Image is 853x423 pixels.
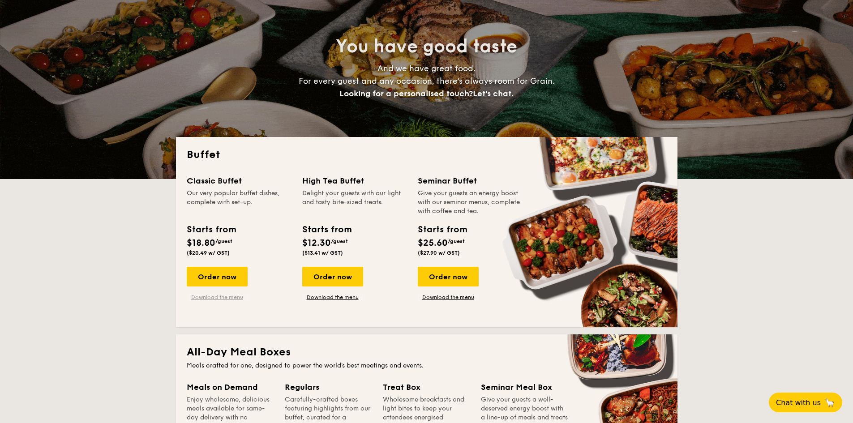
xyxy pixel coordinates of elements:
[302,175,407,187] div: High Tea Buffet
[418,189,523,216] div: Give your guests an energy boost with our seminar menus, complete with coffee and tea.
[776,398,821,407] span: Chat with us
[418,267,479,286] div: Order now
[302,238,331,248] span: $12.30
[418,238,448,248] span: $25.60
[302,267,363,286] div: Order now
[187,381,274,393] div: Meals on Demand
[187,223,236,236] div: Starts from
[383,381,470,393] div: Treat Box
[448,238,465,244] span: /guest
[302,223,351,236] div: Starts from
[418,294,479,301] a: Download the menu
[187,345,667,359] h2: All-Day Meal Boxes
[187,148,667,162] h2: Buffet
[473,89,514,98] span: Let's chat.
[187,250,230,256] span: ($20.49 w/ GST)
[302,294,363,301] a: Download the menu
[418,175,523,187] div: Seminar Buffet
[418,250,460,256] span: ($27.90 w/ GST)
[187,175,291,187] div: Classic Buffet
[187,238,215,248] span: $18.80
[336,36,517,57] span: You have good taste
[302,250,343,256] span: ($13.41 w/ GST)
[215,238,232,244] span: /guest
[331,238,348,244] span: /guest
[187,189,291,216] div: Our very popular buffet dishes, complete with set-up.
[299,64,555,98] span: And we have great food. For every guest and any occasion, there’s always room for Grain.
[285,381,372,393] div: Regulars
[187,267,248,286] div: Order now
[339,89,473,98] span: Looking for a personalised touch?
[824,397,835,408] span: 🦙
[187,361,667,370] div: Meals crafted for one, designed to power the world's best meetings and events.
[302,189,407,216] div: Delight your guests with our light and tasty bite-sized treats.
[481,381,568,393] div: Seminar Meal Box
[418,223,467,236] div: Starts from
[187,294,248,301] a: Download the menu
[769,393,842,412] button: Chat with us🦙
